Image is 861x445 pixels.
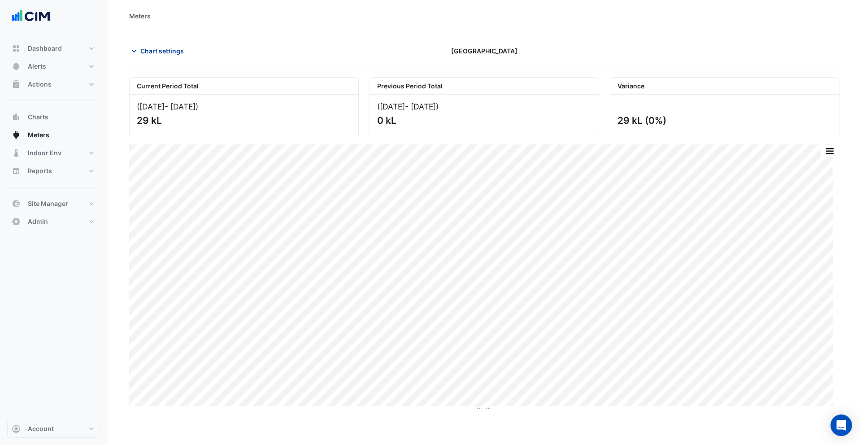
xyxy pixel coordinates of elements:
[821,145,839,157] button: More Options
[12,44,21,53] app-icon: Dashboard
[28,199,68,208] span: Site Manager
[129,11,151,21] div: Meters
[831,414,852,436] div: Open Intercom Messenger
[28,424,54,433] span: Account
[28,62,46,71] span: Alerts
[12,131,21,140] app-icon: Meters
[28,131,49,140] span: Meters
[7,108,100,126] button: Charts
[7,75,100,93] button: Actions
[129,43,190,59] button: Chart settings
[7,144,100,162] button: Indoor Env
[7,195,100,213] button: Site Manager
[12,217,21,226] app-icon: Admin
[7,420,100,438] button: Account
[7,213,100,231] button: Admin
[370,78,599,95] div: Previous Period Total
[7,162,100,180] button: Reports
[12,166,21,175] app-icon: Reports
[377,102,591,111] div: ([DATE] )
[28,80,52,89] span: Actions
[137,115,349,126] div: 29 kL
[405,102,436,111] span: - [DATE]
[7,57,100,75] button: Alerts
[451,46,517,56] span: [GEOGRAPHIC_DATA]
[11,7,51,25] img: Company Logo
[28,148,61,157] span: Indoor Env
[12,199,21,208] app-icon: Site Manager
[377,115,590,126] div: 0 kL
[165,102,196,111] span: - [DATE]
[12,113,21,122] app-icon: Charts
[28,44,62,53] span: Dashboard
[610,78,839,95] div: Variance
[617,115,830,126] div: 29 kL (0%)
[7,126,100,144] button: Meters
[7,39,100,57] button: Dashboard
[12,80,21,89] app-icon: Actions
[130,78,358,95] div: Current Period Total
[140,46,184,56] span: Chart settings
[28,166,52,175] span: Reports
[12,62,21,71] app-icon: Alerts
[137,102,351,111] div: ([DATE] )
[12,148,21,157] app-icon: Indoor Env
[28,217,48,226] span: Admin
[28,113,48,122] span: Charts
